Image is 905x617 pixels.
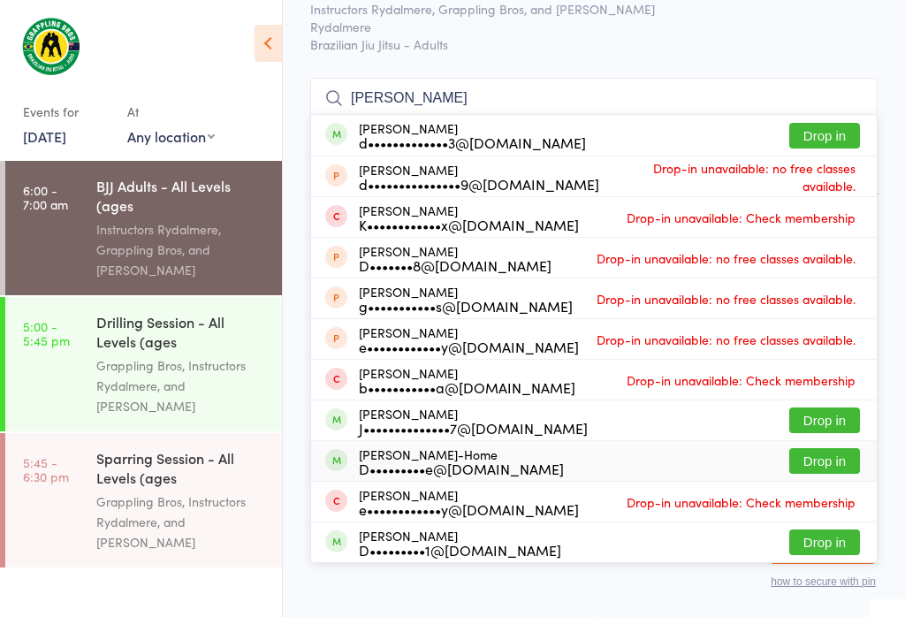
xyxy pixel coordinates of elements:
div: [PERSON_NAME] [359,244,551,272]
div: d•••••••••••••••9@[DOMAIN_NAME] [359,177,599,191]
button: Drop in [789,529,860,555]
div: e••••••••••••y@[DOMAIN_NAME] [359,339,579,354]
div: Drilling Session - All Levels (ages [DEMOGRAPHIC_DATA]+) [96,312,267,355]
div: Events for [23,97,110,126]
div: Grappling Bros, Instructors Rydalmere, and [PERSON_NAME] [96,491,267,552]
div: [PERSON_NAME] [359,407,588,435]
span: Drop-in unavailable: no free classes available. [592,326,860,353]
a: 5:45 -6:30 pmSparring Session - All Levels (ages [DEMOGRAPHIC_DATA]+)Grappling Bros, Instructors ... [5,433,282,567]
input: Search [310,78,878,118]
div: [PERSON_NAME] [359,203,579,232]
div: [PERSON_NAME] [359,366,575,394]
button: how to secure with pin [771,575,876,588]
div: Instructors Rydalmere, Grappling Bros, and [PERSON_NAME] [96,219,267,280]
button: Drop in [789,123,860,149]
span: Drop-in unavailable: Check membership [622,489,860,515]
div: Grappling Bros, Instructors Rydalmere, and [PERSON_NAME] [96,355,267,416]
span: Brazilian Jiu Jitsu - Adults [310,35,878,53]
time: 5:45 - 6:30 pm [23,455,69,484]
img: Grappling Bros Rydalmere [18,13,84,80]
a: 6:00 -7:00 amBJJ Adults - All Levels (ages [DEMOGRAPHIC_DATA]+)Instructors Rydalmere, Grappling B... [5,161,282,295]
div: [PERSON_NAME] [359,285,573,313]
div: Any location [127,126,215,146]
span: Drop-in unavailable: no free classes available. [592,286,860,312]
div: [PERSON_NAME] [359,488,579,516]
div: D•••••••••1@[DOMAIN_NAME] [359,543,561,557]
time: 5:00 - 5:45 pm [23,319,70,347]
div: [PERSON_NAME] [359,121,586,149]
div: BJJ Adults - All Levels (ages [DEMOGRAPHIC_DATA]+) [96,176,267,219]
div: J••••••••••••••7@[DOMAIN_NAME] [359,421,588,435]
button: Drop in [789,448,860,474]
span: Drop-in unavailable: no free classes available. [599,155,860,199]
span: Drop-in unavailable: Check membership [622,367,860,393]
div: K••••••••••••x@[DOMAIN_NAME] [359,217,579,232]
div: d•••••••••••••3@[DOMAIN_NAME] [359,135,586,149]
div: [PERSON_NAME] [359,529,561,557]
a: [DATE] [23,126,66,146]
div: Sparring Session - All Levels (ages [DEMOGRAPHIC_DATA]+) [96,448,267,491]
div: b•••••••••••a@[DOMAIN_NAME] [359,380,575,394]
div: e••••••••••••y@[DOMAIN_NAME] [359,502,579,516]
a: 5:00 -5:45 pmDrilling Session - All Levels (ages [DEMOGRAPHIC_DATA]+)Grappling Bros, Instructors ... [5,297,282,431]
span: Drop-in unavailable: Check membership [622,204,860,231]
div: g•••••••••••s@[DOMAIN_NAME] [359,299,573,313]
span: Drop-in unavailable: no free classes available. [592,245,860,271]
span: Rydalmere [310,18,850,35]
div: [PERSON_NAME]-Home [359,447,564,476]
div: D•••••••8@[DOMAIN_NAME] [359,258,551,272]
button: Drop in [789,408,860,433]
div: [PERSON_NAME] [359,325,579,354]
time: 6:00 - 7:00 am [23,183,68,211]
div: [PERSON_NAME] [359,163,599,191]
div: At [127,97,215,126]
div: D•••••••••e@[DOMAIN_NAME] [359,461,564,476]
